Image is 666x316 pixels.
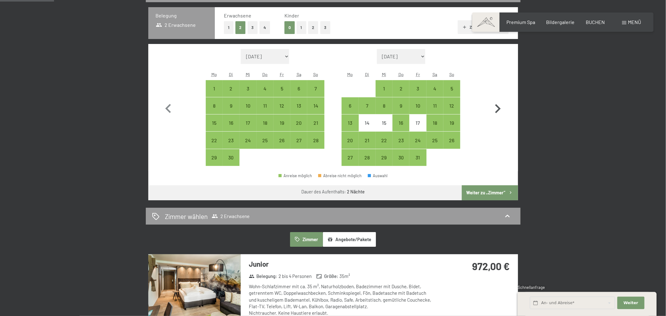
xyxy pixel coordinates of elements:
div: 16 [393,120,409,136]
div: 14 [308,103,323,119]
div: 28 [359,155,375,171]
div: Tue Sep 09 2025 [223,97,239,114]
div: 14 [359,120,375,136]
div: Anreise möglich [427,97,443,114]
div: Sat Oct 25 2025 [427,132,443,148]
div: Dauer des Aufenthalts: [301,189,365,195]
div: Sun Sep 14 2025 [307,97,324,114]
div: Anreise möglich [376,132,392,148]
div: 2 [393,86,409,102]
h2: Zimmer wählen [165,212,208,221]
div: Anreise möglich [223,132,239,148]
div: 21 [308,120,323,136]
div: 29 [206,155,222,171]
span: 2 Erwachsene [156,22,196,28]
div: Sat Sep 13 2025 [290,97,307,114]
div: Mon Oct 13 2025 [342,114,358,131]
div: Anreise möglich [392,114,409,131]
abbr: Donnerstag [262,72,268,77]
span: Schnellanfrage [518,285,545,290]
button: 1 [297,21,306,34]
div: 6 [342,103,358,119]
div: Mon Oct 27 2025 [342,149,358,166]
div: Anreise möglich [223,114,239,131]
div: Anreise möglich [257,97,274,114]
div: 13 [291,103,307,119]
div: Anreise möglich [290,132,307,148]
div: Thu Sep 25 2025 [257,132,274,148]
div: 3 [410,86,426,102]
div: 17 [240,120,256,136]
div: 18 [257,120,273,136]
div: Wed Oct 15 2025 [376,114,392,131]
div: 15 [206,120,222,136]
div: Anreise möglich [290,80,307,97]
div: 30 [393,155,409,171]
div: Anreise möglich [290,97,307,114]
div: 19 [444,120,460,136]
div: 24 [410,138,426,153]
div: 22 [206,138,222,153]
abbr: Montag [211,72,217,77]
abbr: Samstag [432,72,437,77]
div: 27 [291,138,307,153]
div: Anreise möglich [206,114,223,131]
div: Anreise möglich [376,80,392,97]
div: 2 [223,86,239,102]
div: 7 [308,86,323,102]
div: Anreise möglich [257,114,274,131]
span: 35 m² [339,273,350,280]
div: Tue Sep 16 2025 [223,114,239,131]
div: Anreise möglich [342,132,358,148]
div: Sun Sep 07 2025 [307,80,324,97]
div: Thu Sep 11 2025 [257,97,274,114]
div: Anreise möglich [359,97,376,114]
div: 13 [342,120,358,136]
abbr: Sonntag [449,72,454,77]
div: 12 [274,103,290,119]
div: Anreise möglich [409,80,426,97]
a: Premium Spa [506,19,535,25]
div: Anreise möglich [342,149,358,166]
div: Sun Sep 21 2025 [307,114,324,131]
div: Sun Sep 28 2025 [307,132,324,148]
abbr: Dienstag [365,72,369,77]
div: Mon Sep 15 2025 [206,114,223,131]
div: 1 [206,86,222,102]
div: Anreise nicht möglich [376,114,392,131]
button: Vorheriger Monat [159,49,177,166]
div: Anreise möglich [359,132,376,148]
div: 16 [223,120,239,136]
div: Anreise möglich [274,80,290,97]
div: Anreise möglich [376,149,392,166]
span: Kinder [284,12,299,18]
a: BUCHEN [586,19,605,25]
div: Sat Oct 04 2025 [427,80,443,97]
div: 25 [257,138,273,153]
div: Sat Oct 11 2025 [427,97,443,114]
div: Anreise möglich [443,132,460,148]
a: Bildergalerie [546,19,575,25]
div: Sun Oct 26 2025 [443,132,460,148]
div: Sat Sep 27 2025 [290,132,307,148]
div: Thu Oct 09 2025 [392,97,409,114]
abbr: Samstag [297,72,301,77]
div: Anreise möglich [307,114,324,131]
div: Anreise möglich [223,80,239,97]
abbr: Sonntag [313,72,318,77]
button: Weiter zu „Zimmer“ [462,185,518,200]
div: Sat Sep 06 2025 [290,80,307,97]
span: 2 bis 4 Personen [279,273,312,280]
div: Mon Sep 08 2025 [206,97,223,114]
div: Anreise möglich [307,132,324,148]
div: Tue Sep 02 2025 [223,80,239,97]
div: Anreise möglich [342,114,358,131]
div: Anreise möglich [206,97,223,114]
div: Anreise möglich [223,97,239,114]
div: Thu Sep 04 2025 [257,80,274,97]
div: 11 [427,103,443,119]
span: Weiter [624,300,638,306]
div: 26 [444,138,460,153]
div: 8 [206,103,222,119]
button: Nächster Monat [489,49,507,166]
